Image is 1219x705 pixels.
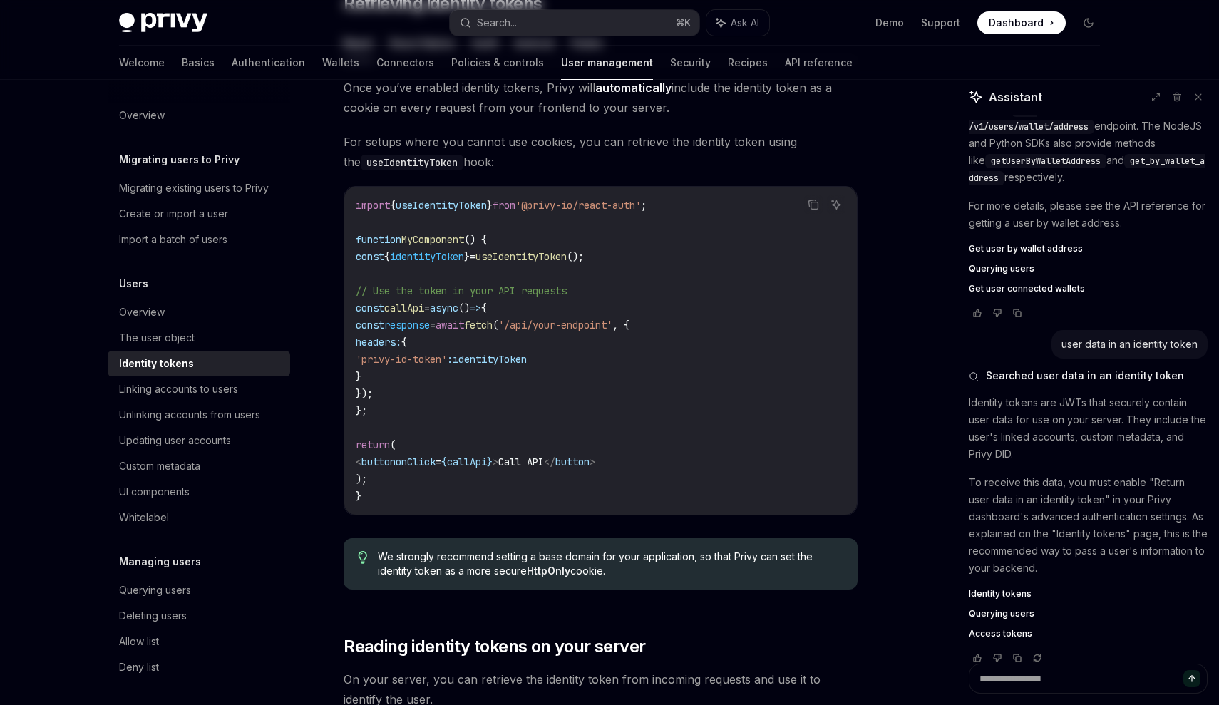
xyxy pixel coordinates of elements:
[969,628,1032,639] span: Access tokens
[595,81,672,95] strong: automatically
[969,197,1208,232] p: For more details, please see the API reference for getting a user by wallet address.
[989,88,1042,106] span: Assistant
[108,402,290,428] a: Unlinking accounts from users
[119,458,200,475] div: Custom metadata
[447,456,487,468] span: callApi
[119,151,240,168] h5: Migrating users to Privy
[969,83,1208,186] p: You can look up a user by their wallet address using the endpoint. The NodeJS and Python SDKs als...
[108,453,290,479] a: Custom metadata
[969,243,1208,254] a: Get user by wallet address
[108,175,290,201] a: Migrating existing users to Privy
[384,250,390,263] span: {
[119,553,201,570] h5: Managing users
[441,456,447,468] span: {
[108,351,290,376] a: Identity tokens
[453,353,527,366] span: identityToken
[986,369,1184,383] span: Searched user data in an identity token
[119,205,228,222] div: Create or import a user
[567,250,584,263] span: ();
[108,654,290,680] a: Deny list
[119,483,190,500] div: UI components
[119,509,169,526] div: Whitelabel
[356,199,390,212] span: import
[119,381,238,398] div: Linking accounts to users
[390,250,464,263] span: identityToken
[464,250,470,263] span: }
[108,505,290,530] a: Whitelabel
[356,353,447,366] span: 'privy-id-token'
[344,635,645,658] span: Reading identity tokens on your server
[232,46,305,80] a: Authentication
[396,199,487,212] span: useIdentityToken
[475,250,567,263] span: useIdentityToken
[969,243,1083,254] span: Get user by wallet address
[977,11,1066,34] a: Dashboard
[969,588,1032,599] span: Identity tokens
[390,199,396,212] span: {
[361,456,396,468] span: button
[436,456,441,468] span: =
[119,275,148,292] h5: Users
[356,370,361,383] span: }
[356,233,401,246] span: function
[447,353,453,366] span: :
[401,336,407,349] span: {
[969,263,1034,274] span: Querying users
[401,233,464,246] span: MyComponent
[108,428,290,453] a: Updating user accounts
[969,283,1208,294] a: Get user connected wallets
[119,406,260,423] div: Unlinking accounts from users
[424,302,430,314] span: =
[384,302,424,314] span: callApi
[430,302,458,314] span: async
[356,456,361,468] span: <
[119,107,165,124] div: Overview
[356,404,367,417] span: };
[430,319,436,331] span: =
[390,438,396,451] span: (
[1061,337,1198,351] div: user data in an identity token
[1183,670,1200,687] button: Send message
[827,195,845,214] button: Ask AI
[358,551,368,564] svg: Tip
[378,550,843,578] span: We strongly recommend setting a base domain for your application, so that Privy can set the ident...
[108,103,290,128] a: Overview
[108,227,290,252] a: Import a batch of users
[322,46,359,80] a: Wallets
[969,394,1208,463] p: Identity tokens are JWTs that securely contain user data for use on your server. They include the...
[477,14,517,31] div: Search...
[108,479,290,505] a: UI components
[785,46,853,80] a: API reference
[991,155,1101,167] span: getUserByWalletAddress
[493,319,498,331] span: (
[384,319,430,331] span: response
[969,588,1208,599] a: Identity tokens
[450,10,699,36] button: Search...⌘K
[487,456,493,468] span: }
[119,432,231,449] div: Updating user accounts
[119,231,227,248] div: Import a batch of users
[804,195,823,214] button: Copy the contents from the code block
[119,180,269,197] div: Migrating existing users to Privy
[487,199,493,212] span: }
[969,263,1208,274] a: Querying users
[119,659,159,676] div: Deny list
[561,46,653,80] a: User management
[108,201,290,227] a: Create or import a user
[182,46,215,80] a: Basics
[344,132,858,172] span: For setups where you cannot use cookies, you can retrieve the identity token using the hook:
[458,302,470,314] span: ()
[119,607,187,624] div: Deleting users
[515,199,641,212] span: '@privy-io/react-auth'
[451,46,544,80] a: Policies & controls
[969,608,1034,619] span: Querying users
[108,376,290,402] a: Linking accounts to users
[1077,11,1100,34] button: Toggle dark mode
[108,603,290,629] a: Deleting users
[493,456,498,468] span: >
[481,302,487,314] span: {
[356,490,361,503] span: }
[356,284,567,297] span: // Use the token in your API requests
[470,250,475,263] span: =
[969,608,1208,619] a: Querying users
